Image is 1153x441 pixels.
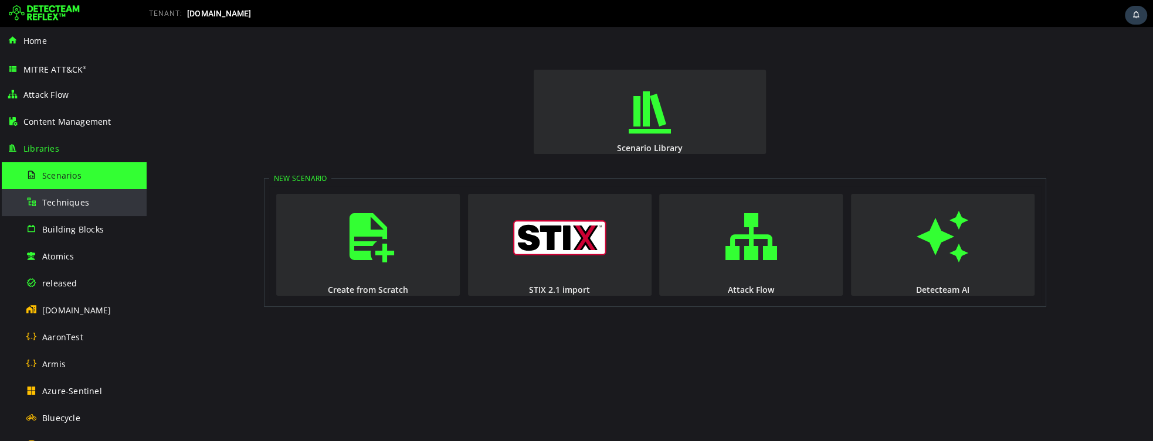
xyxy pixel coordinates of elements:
[513,167,696,269] button: Attack Flow
[23,35,47,46] span: Home
[703,257,889,268] div: Detecteam AI
[42,305,111,316] span: [DOMAIN_NAME]
[42,331,83,343] span: AaronTest
[9,4,80,23] img: Detecteam logo
[704,167,888,269] button: Detecteam AI
[187,9,252,18] span: [DOMAIN_NAME]
[42,170,82,181] span: Scenarios
[42,412,80,423] span: Bluecycle
[321,167,505,269] button: STIX 2.1 import
[83,65,86,70] sup: ®
[42,358,66,370] span: Armis
[149,9,182,18] span: TENANT:
[23,89,69,100] span: Attack Flow
[42,385,102,396] span: Azure-Sentinel
[23,64,87,75] span: MITRE ATT&CK
[320,257,506,268] div: STIX 2.1 import
[42,197,89,208] span: Techniques
[42,251,74,262] span: Atomics
[42,278,77,289] span: released
[511,257,697,268] div: Attack Flow
[123,146,185,156] legend: New Scenario
[1125,6,1147,25] div: Task Notifications
[130,167,313,269] button: Create from Scratch
[387,43,619,127] button: Scenario Library
[42,224,104,235] span: Building Blocks
[386,115,620,127] div: Scenario Library
[128,257,314,268] div: Create from Scratch
[23,116,111,127] span: Content Management
[23,143,59,154] span: Libraries
[367,193,460,228] img: logo_stix.svg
